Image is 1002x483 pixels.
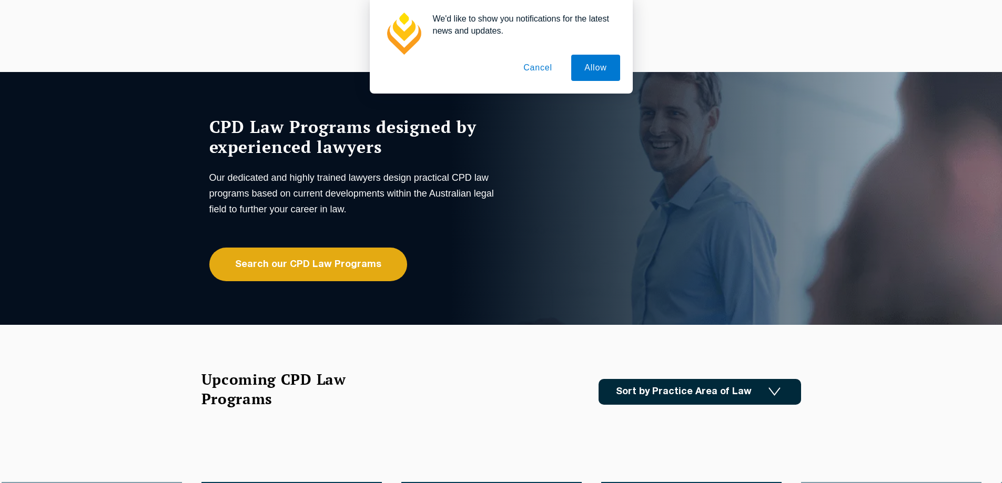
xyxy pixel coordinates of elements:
button: Allow [571,55,620,81]
h2: Upcoming CPD Law Programs [201,369,372,408]
img: notification icon [382,13,424,55]
div: We'd like to show you notifications for the latest news and updates. [424,13,620,37]
p: Our dedicated and highly trained lawyers design practical CPD law programs based on current devel... [209,170,499,217]
a: Search our CPD Law Programs [209,248,407,281]
button: Cancel [510,55,565,81]
a: Sort by Practice Area of Law [599,379,801,405]
h1: CPD Law Programs designed by experienced lawyers [209,117,499,157]
img: Icon [768,387,781,396]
